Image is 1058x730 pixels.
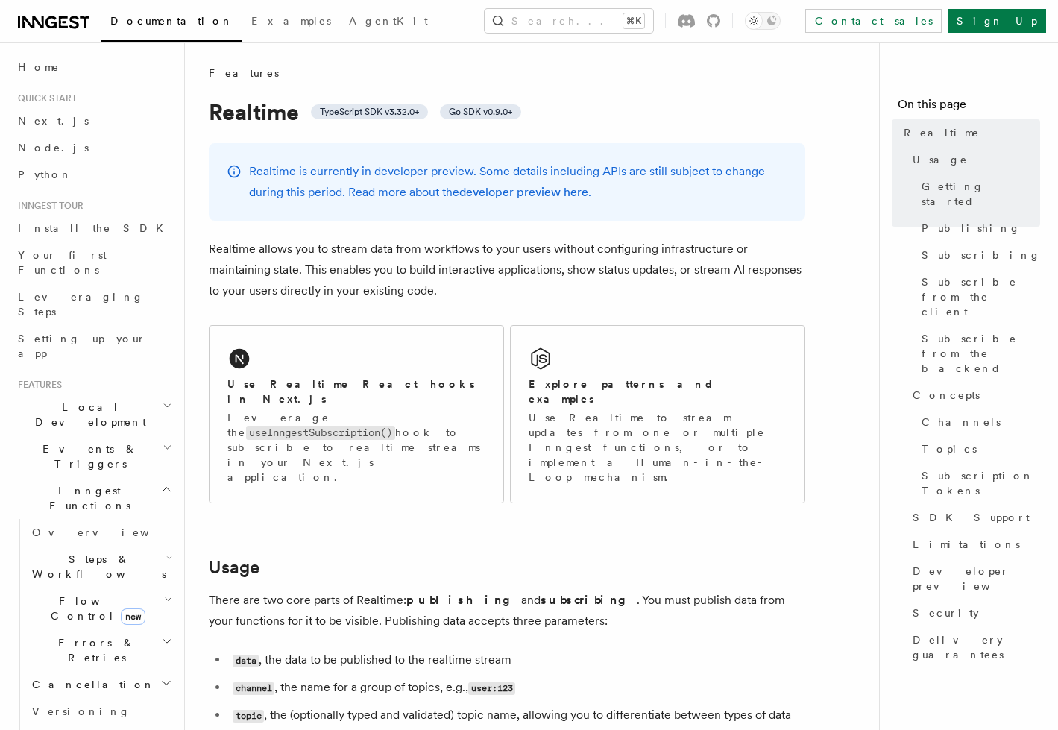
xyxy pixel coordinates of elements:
[228,649,805,671] li: , the data to be published to the realtime stream
[12,54,175,81] a: Home
[26,588,175,629] button: Flow Controlnew
[26,635,162,665] span: Errors & Retries
[406,593,521,607] strong: publishing
[12,242,175,283] a: Your first Functions
[12,379,62,391] span: Features
[12,394,175,435] button: Local Development
[18,115,89,127] span: Next.js
[916,215,1040,242] a: Publishing
[18,333,146,359] span: Setting up your app
[485,9,653,33] button: Search...⌘K
[541,593,637,607] strong: subscribing
[228,677,805,699] li: , the name for a group of topics, e.g.,
[233,655,259,667] code: data
[916,173,1040,215] a: Getting started
[228,705,805,726] li: , the (optionally typed and validated) topic name, allowing you to differentiate between types of...
[209,557,259,578] a: Usage
[209,590,805,632] p: There are two core parts of Realtime: and . You must publish data from your functions for it to b...
[12,435,175,477] button: Events & Triggers
[916,462,1040,504] a: Subscription Tokens
[233,682,274,695] code: channel
[907,146,1040,173] a: Usage
[18,291,144,318] span: Leveraging Steps
[12,483,161,513] span: Inngest Functions
[32,526,186,538] span: Overview
[18,142,89,154] span: Node.js
[26,594,164,623] span: Flow Control
[805,9,942,33] a: Contact sales
[922,441,977,456] span: Topics
[913,605,979,620] span: Security
[26,552,166,582] span: Steps & Workflows
[12,134,175,161] a: Node.js
[251,15,331,27] span: Examples
[12,200,84,212] span: Inngest tour
[916,268,1040,325] a: Subscribe from the client
[340,4,437,40] a: AgentKit
[913,388,980,403] span: Concepts
[12,92,77,104] span: Quick start
[907,531,1040,558] a: Limitations
[907,504,1040,531] a: SDK Support
[32,705,130,717] span: Versioning
[907,382,1040,409] a: Concepts
[12,400,163,429] span: Local Development
[18,169,72,180] span: Python
[18,249,107,276] span: Your first Functions
[904,125,980,140] span: Realtime
[209,66,279,81] span: Features
[922,179,1040,209] span: Getting started
[12,325,175,367] a: Setting up your app
[349,15,428,27] span: AgentKit
[898,119,1040,146] a: Realtime
[26,629,175,671] button: Errors & Retries
[907,600,1040,626] a: Security
[242,4,340,40] a: Examples
[227,377,485,406] h2: Use Realtime React hooks in Next.js
[227,410,485,485] p: Leverage the hook to subscribe to realtime streams in your Next.js application.
[249,161,787,203] p: Realtime is currently in developer preview. Some details including APIs are still subject to chan...
[913,537,1020,552] span: Limitations
[913,632,1040,662] span: Delivery guarantees
[209,239,805,301] p: Realtime allows you to stream data from workflows to your users without configuring infrastructur...
[913,510,1030,525] span: SDK Support
[623,13,644,28] kbd: ⌘K
[922,221,1021,236] span: Publishing
[12,215,175,242] a: Install the SDK
[233,710,264,723] code: topic
[922,415,1001,429] span: Channels
[18,60,60,75] span: Home
[459,185,588,199] a: developer preview here
[26,677,155,692] span: Cancellation
[948,9,1046,33] a: Sign Up
[468,682,515,695] code: user:123
[922,331,1040,376] span: Subscribe from the backend
[922,468,1040,498] span: Subscription Tokens
[26,519,175,546] a: Overview
[26,546,175,588] button: Steps & Workflows
[209,325,504,503] a: Use Realtime React hooks in Next.jsLeverage theuseInngestSubscription()hook to subscribe to realt...
[913,564,1040,594] span: Developer preview
[12,283,175,325] a: Leveraging Steps
[922,248,1041,262] span: Subscribing
[913,152,968,167] span: Usage
[529,410,787,485] p: Use Realtime to stream updates from one or multiple Inngest functions, or to implement a Human-in...
[898,95,1040,119] h4: On this page
[12,441,163,471] span: Events & Triggers
[110,15,233,27] span: Documentation
[907,558,1040,600] a: Developer preview
[916,325,1040,382] a: Subscribe from the backend
[12,477,175,519] button: Inngest Functions
[922,274,1040,319] span: Subscribe from the client
[449,106,512,118] span: Go SDK v0.9.0+
[121,608,145,625] span: new
[916,242,1040,268] a: Subscribing
[246,426,395,440] code: useInngestSubscription()
[12,161,175,188] a: Python
[18,222,172,234] span: Install the SDK
[12,107,175,134] a: Next.js
[745,12,781,30] button: Toggle dark mode
[26,671,175,698] button: Cancellation
[907,626,1040,668] a: Delivery guarantees
[320,106,419,118] span: TypeScript SDK v3.32.0+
